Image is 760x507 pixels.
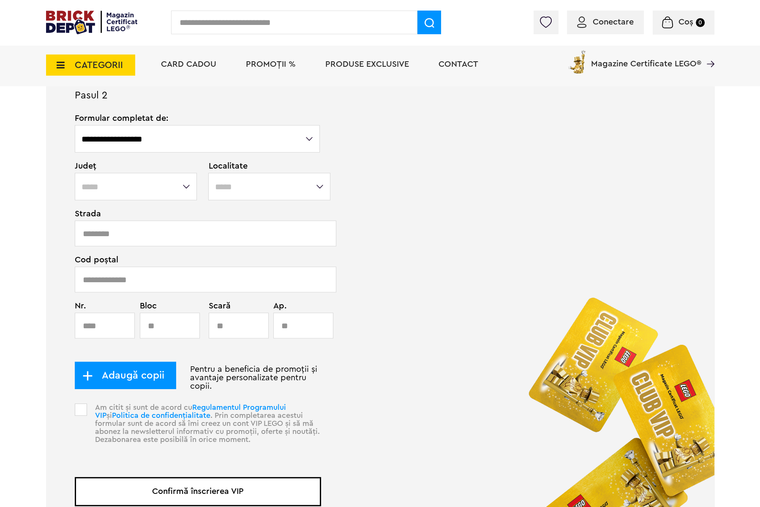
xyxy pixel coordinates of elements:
[678,18,693,26] span: Coș
[75,256,321,264] span: Cod poștal
[75,162,198,170] span: Județ
[696,18,705,27] small: 0
[112,412,210,419] a: Politica de confidențialitate
[577,18,634,26] a: Conectare
[161,60,216,68] a: Card Cadou
[75,365,321,390] p: Pentru a beneficia de promoții și avantaje personalizate pentru copii.
[75,60,123,70] span: CATEGORII
[82,371,93,381] img: add_child
[593,18,634,26] span: Conectare
[75,114,321,123] span: Formular completat de:
[140,302,195,310] span: Bloc
[90,403,321,458] p: Am citit și sunt de acord cu și . Prin completarea acestui formular sunt de acord să îmi creez un...
[701,49,714,57] a: Magazine Certificate LEGO®
[95,403,286,419] a: Regulamentul Programului VIP
[209,302,253,310] span: Scară
[325,60,409,68] a: Produse exclusive
[93,371,164,380] span: Adaugă copii
[591,49,701,68] span: Magazine Certificate LEGO®
[75,302,130,310] span: Nr.
[209,162,321,170] span: Localitate
[75,477,321,506] button: Confirmă înscrierea VIP
[246,60,296,68] a: PROMOȚII %
[46,91,714,114] p: Pasul 2
[439,60,478,68] a: Contact
[273,302,308,310] span: Ap.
